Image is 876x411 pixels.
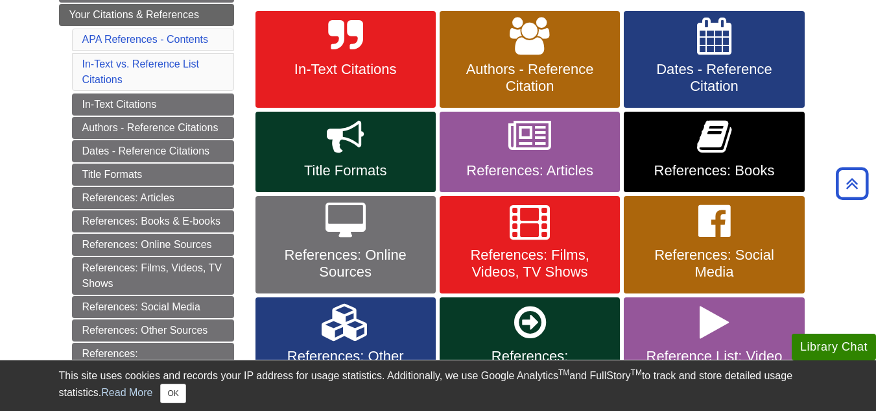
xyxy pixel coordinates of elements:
[72,296,234,318] a: References: Social Media
[440,196,620,293] a: References: Films, Videos, TV Shows
[72,93,234,116] a: In-Text Citations
[72,343,234,380] a: References: Secondary/Indirect Sources
[255,196,436,293] a: References: Online Sources
[72,234,234,256] a: References: Online Sources
[69,9,199,20] span: Your Citations & References
[72,117,234,139] a: Authors - Reference Citations
[449,61,610,95] span: Authors - Reference Citation
[72,187,234,209] a: References: Articles
[440,112,620,192] a: References: Articles
[72,140,234,162] a: Dates - Reference Citations
[72,210,234,232] a: References: Books & E-books
[72,319,234,342] a: References: Other Sources
[82,58,200,85] a: In-Text vs. Reference List Citations
[82,34,208,45] a: APA References - Contents
[449,247,610,280] span: References: Films, Videos, TV Shows
[72,164,234,186] a: Title Formats
[160,384,185,403] button: Close
[265,162,426,179] span: Title Formats
[631,368,642,377] sup: TM
[633,61,794,95] span: Dates - Reference Citation
[792,334,876,360] button: Library Chat
[624,11,804,108] a: Dates - Reference Citation
[624,112,804,192] a: References: Books
[831,175,873,192] a: Back to Top
[265,61,426,78] span: In-Text Citations
[633,247,794,280] span: References: Social Media
[265,247,426,280] span: References: Online Sources
[255,11,436,108] a: In-Text Citations
[633,162,794,179] span: References: Books
[449,348,610,399] span: References: Secondary/Indirect Sources
[624,196,804,293] a: References: Social Media
[101,387,152,398] a: Read More
[265,348,426,382] span: References: Other Sources
[449,162,610,179] span: References: Articles
[59,368,818,403] div: This site uses cookies and records your IP address for usage statistics. Additionally, we use Goo...
[440,11,620,108] a: Authors - Reference Citation
[72,257,234,295] a: References: Films, Videos, TV Shows
[59,4,234,26] a: Your Citations & References
[255,112,436,192] a: Title Formats
[558,368,569,377] sup: TM
[633,348,794,382] span: Reference List: Video Tutorials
